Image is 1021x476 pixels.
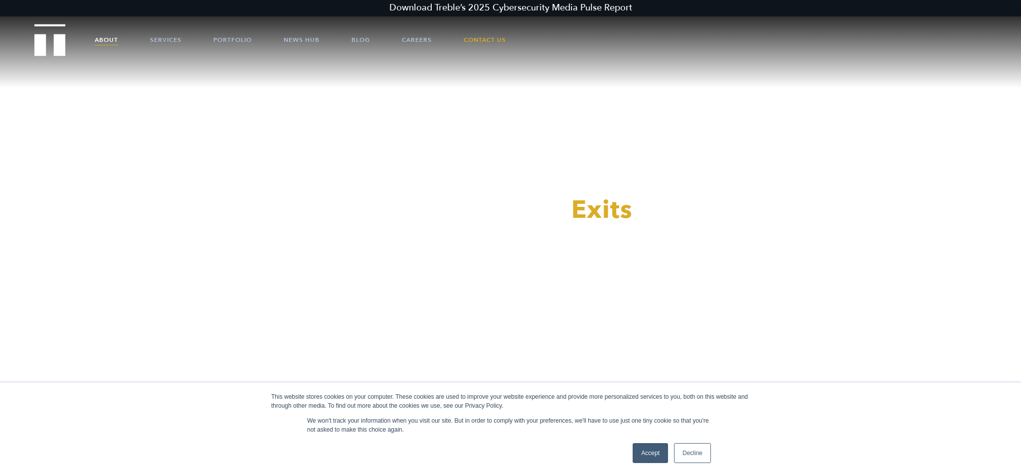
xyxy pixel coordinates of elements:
[213,25,252,55] a: Portfolio
[351,25,370,55] a: Blog
[633,443,668,463] a: Accept
[571,193,633,227] span: Exits
[674,443,711,463] a: Decline
[307,416,714,434] p: We won't track your information when you visit our site. But in order to comply with your prefere...
[464,25,506,55] a: Contact Us
[34,24,66,56] img: Treble logo
[402,25,432,55] a: Careers
[271,392,750,410] div: This website stores cookies on your computer. These cookies are used to improve your website expe...
[150,25,181,55] a: Services
[95,25,118,55] a: About
[284,25,320,55] a: News Hub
